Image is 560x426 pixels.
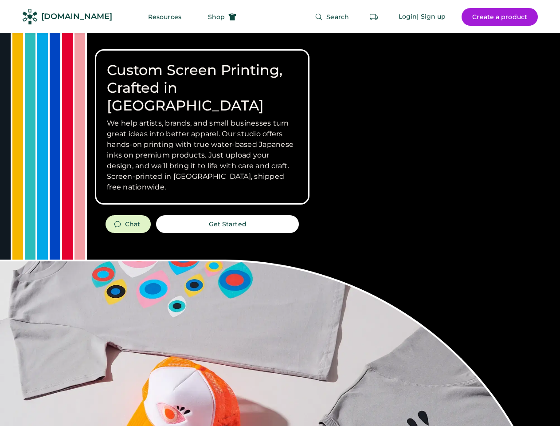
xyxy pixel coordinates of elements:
[365,8,383,26] button: Retrieve an order
[197,8,247,26] button: Shop
[137,8,192,26] button: Resources
[417,12,446,21] div: | Sign up
[208,14,225,20] span: Shop
[326,14,349,20] span: Search
[107,61,298,114] h1: Custom Screen Printing, Crafted in [GEOGRAPHIC_DATA]
[399,12,417,21] div: Login
[462,8,538,26] button: Create a product
[41,11,112,22] div: [DOMAIN_NAME]
[22,9,38,24] img: Rendered Logo - Screens
[156,215,299,233] button: Get Started
[107,118,298,193] h3: We help artists, brands, and small businesses turn great ideas into better apparel. Our studio of...
[304,8,360,26] button: Search
[106,215,151,233] button: Chat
